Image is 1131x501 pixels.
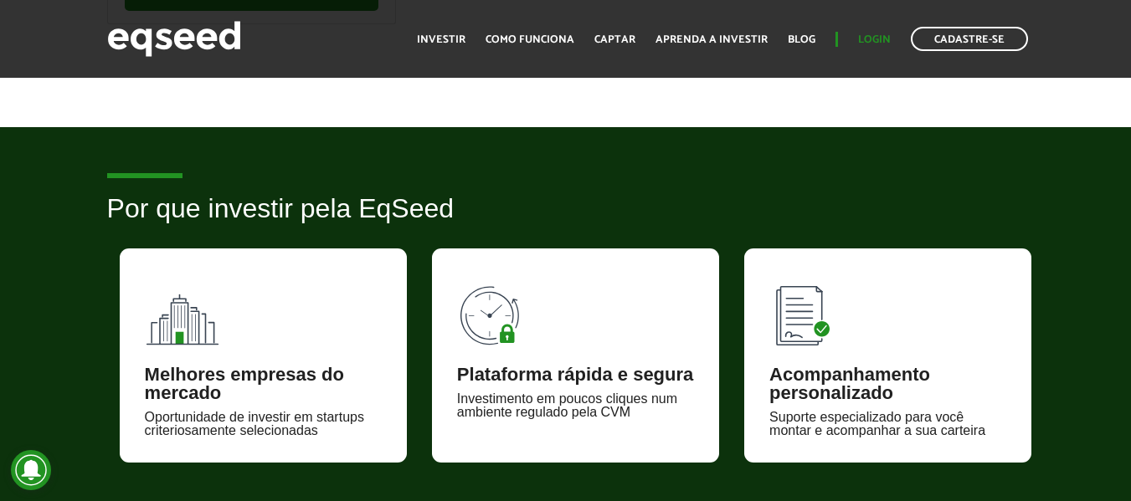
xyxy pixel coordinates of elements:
div: Melhores empresas do mercado [145,366,382,402]
h2: Por que investir pela EqSeed [107,194,1025,248]
div: Plataforma rápida e segura [457,366,694,384]
div: Oportunidade de investir em startups criteriosamente selecionadas [145,411,382,437]
a: Investir [417,34,465,45]
a: Como funciona [486,34,574,45]
div: Investimento em poucos cliques num ambiente regulado pela CVM [457,392,694,419]
img: 90x90_fundos.svg [145,274,220,349]
a: Blog [788,34,815,45]
a: Cadastre-se [911,27,1028,51]
img: 90x90_lista.svg [769,274,845,349]
img: 90x90_tempo.svg [457,274,532,349]
a: Captar [594,34,635,45]
div: Suporte especializado para você montar e acompanhar a sua carteira [769,411,1006,437]
div: Acompanhamento personalizado [769,366,1006,402]
img: EqSeed [107,17,241,61]
a: Aprenda a investir [655,34,768,45]
a: Login [858,34,891,45]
